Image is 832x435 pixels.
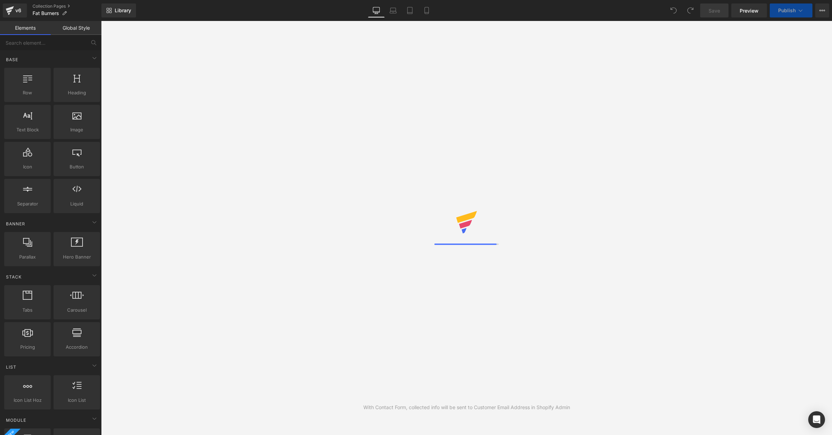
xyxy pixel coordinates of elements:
[6,253,49,261] span: Parallax
[6,163,49,171] span: Icon
[33,3,101,9] a: Collection Pages
[56,163,98,171] span: Button
[770,3,812,17] button: Publish
[56,306,98,314] span: Carousel
[5,364,17,370] span: List
[709,7,720,14] span: Save
[5,220,26,227] span: Banner
[683,3,697,17] button: Redo
[101,3,136,17] a: New Library
[51,21,101,35] a: Global Style
[5,417,27,423] span: Module
[731,3,767,17] a: Preview
[5,274,22,280] span: Stack
[667,3,681,17] button: Undo
[363,404,570,411] div: With Contact Form, collected info will be sent to Customer Email Address in Shopify Admin
[401,3,418,17] a: Tablet
[33,10,59,16] span: Fat Burners
[815,3,829,17] button: More
[418,3,435,17] a: Mobile
[778,8,796,13] span: Publish
[5,56,19,63] span: Base
[6,89,49,96] span: Row
[6,200,49,208] span: Separator
[808,411,825,428] div: Open Intercom Messenger
[56,253,98,261] span: Hero Banner
[56,89,98,96] span: Heading
[56,200,98,208] span: Liquid
[740,7,759,14] span: Preview
[3,3,27,17] a: v6
[385,3,401,17] a: Laptop
[368,3,385,17] a: Desktop
[14,6,23,15] div: v6
[6,126,49,133] span: Text Block
[115,7,131,14] span: Library
[6,343,49,351] span: Pricing
[56,343,98,351] span: Accordion
[6,397,49,404] span: Icon List Hoz
[56,126,98,133] span: Image
[6,306,49,314] span: Tabs
[56,397,98,404] span: Icon List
